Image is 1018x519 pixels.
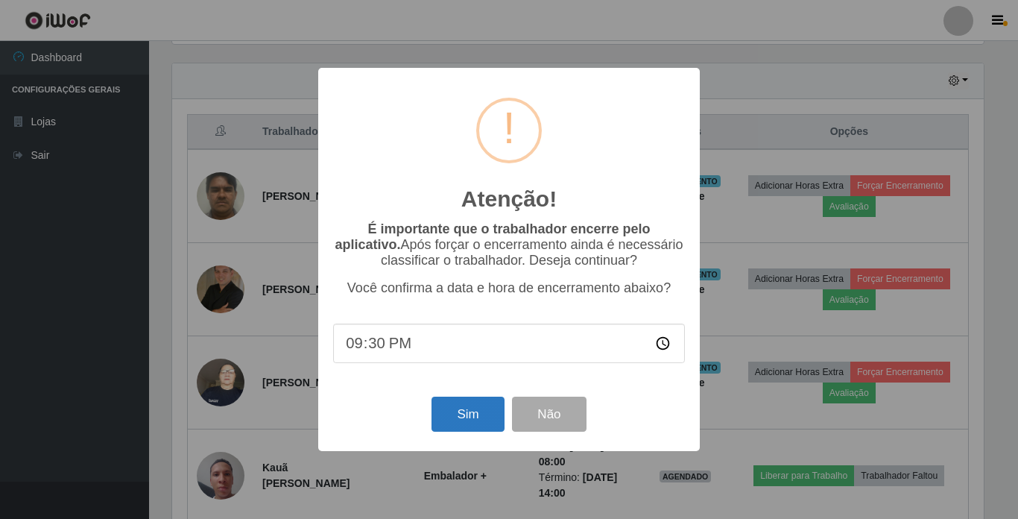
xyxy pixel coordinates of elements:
[333,280,685,296] p: Você confirma a data e hora de encerramento abaixo?
[333,221,685,268] p: Após forçar o encerramento ainda é necessário classificar o trabalhador. Deseja continuar?
[431,397,504,432] button: Sim
[512,397,586,432] button: Não
[461,186,557,213] h2: Atenção!
[335,221,650,252] b: É importante que o trabalhador encerre pelo aplicativo.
